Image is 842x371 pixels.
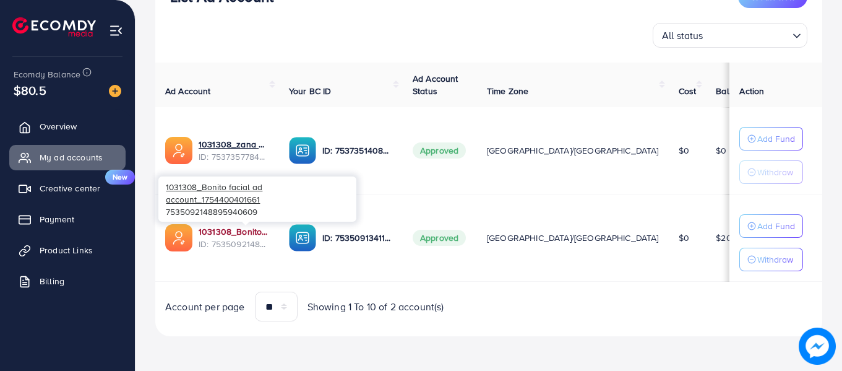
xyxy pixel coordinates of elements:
button: Add Fund [739,214,803,238]
span: $0 [679,144,689,157]
span: Product Links [40,244,93,256]
p: ID: 7535091341143916552 [322,230,393,245]
span: Time Zone [487,85,528,97]
button: Add Fund [739,127,803,151]
div: 7535092148895940609 [158,177,356,221]
span: Approved [413,230,466,246]
a: Payment [9,207,126,232]
img: ic-ba-acc.ded83a64.svg [289,137,316,164]
span: [GEOGRAPHIC_DATA]/[GEOGRAPHIC_DATA] [487,144,659,157]
span: Ad Account Status [413,72,458,97]
span: Your BC ID [289,85,332,97]
span: Ecomdy Balance [14,68,80,81]
img: image [799,328,836,365]
input: Search for option [707,24,788,45]
p: Withdraw [757,165,793,180]
span: Action [739,85,764,97]
a: My ad accounts [9,145,126,170]
img: ic-ads-acc.e4c84228.svg [165,224,192,251]
span: $20 [716,232,731,244]
a: Creative centerNew [9,176,126,201]
span: ID: 7535092148895940609 [199,238,269,250]
a: Overview [9,114,126,139]
p: Add Fund [757,219,795,234]
span: Approved [413,142,466,159]
button: Withdraw [739,160,803,184]
span: [GEOGRAPHIC_DATA]/[GEOGRAPHIC_DATA] [487,232,659,244]
span: Cost [679,85,697,97]
p: ID: 7537351408535109648 [322,143,393,158]
span: 1031308_Bonito facial ad account_1754400401661 [166,181,262,205]
img: menu [109,24,123,38]
a: Product Links [9,238,126,263]
span: Ad Account [165,85,211,97]
span: All status [659,27,706,45]
a: 1031308_Bonito facial ad account_1754400401661 [199,225,269,238]
a: Billing [9,269,126,294]
span: Balance [716,85,749,97]
span: $0 [716,144,726,157]
span: Payment [40,213,74,225]
div: Search for option [653,23,807,48]
span: ID: 7537357784988368904 [199,151,269,163]
p: Add Fund [757,131,795,146]
img: image [109,85,121,97]
span: $0 [679,232,689,244]
button: Withdraw [739,248,803,271]
span: Billing [40,275,64,287]
span: Account per page [165,300,245,314]
span: Showing 1 To 10 of 2 account(s) [307,300,444,314]
span: $80.5 [14,81,46,99]
a: 1031308_zana haseeb_1754928119822 [199,138,269,151]
span: Creative center [40,182,100,194]
span: Overview [40,120,77,133]
img: logo [12,17,96,37]
span: My ad accounts [40,151,103,164]
img: ic-ba-acc.ded83a64.svg [289,224,316,251]
p: Withdraw [757,252,793,267]
img: ic-ads-acc.e4c84228.svg [165,137,192,164]
span: New [105,170,135,185]
div: <span class='underline'>1031308_zana haseeb_1754928119822</span></br>7537357784988368904 [199,138,269,164]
